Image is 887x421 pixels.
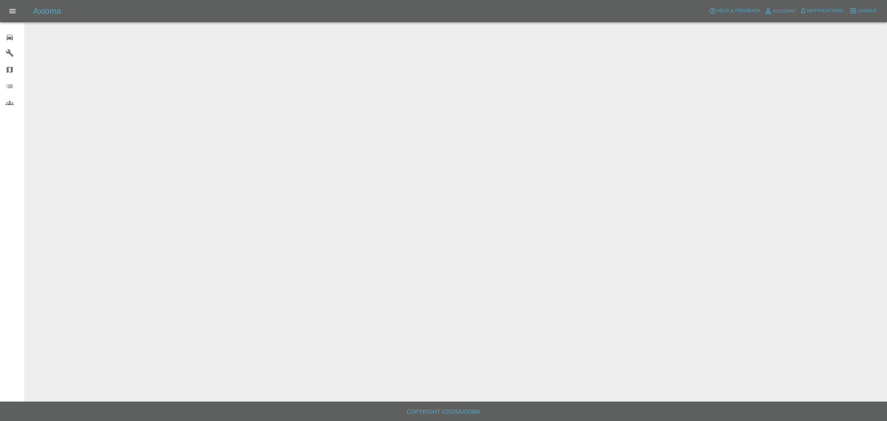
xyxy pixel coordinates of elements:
[708,6,762,16] button: Help & Feedback
[762,6,798,17] a: Account
[6,407,881,417] h6: Copyright © 2025 Axioma
[33,6,61,17] h5: Axioma
[798,6,845,16] button: Notifications
[717,7,760,15] span: Help & Feedback
[857,7,877,15] span: Logout
[773,7,796,15] span: Account
[848,6,879,16] button: Logout
[4,3,21,19] button: Open drawer
[807,7,843,15] span: Notifications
